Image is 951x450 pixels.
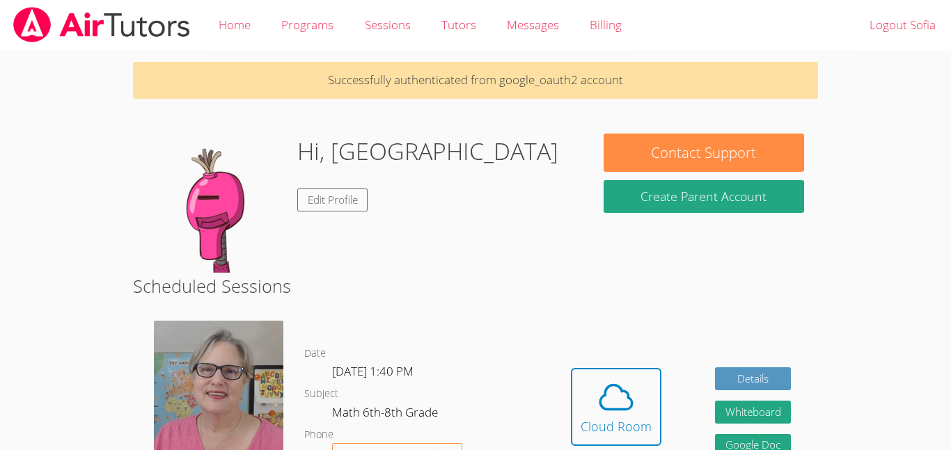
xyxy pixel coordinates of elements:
button: Contact Support [604,134,804,172]
h2: Scheduled Sessions [133,273,818,299]
dd: Math 6th-8th Grade [332,403,441,426]
dt: Date [304,345,326,362]
a: Edit Profile [297,188,368,211]
a: Details [715,367,792,390]
button: Create Parent Account [604,180,804,213]
h1: Hi, [GEOGRAPHIC_DATA] [297,134,558,169]
span: [DATE] 1:40 PM [332,363,414,379]
button: Whiteboard [715,401,792,424]
p: Successfully authenticated from google_oauth2 account [133,62,818,99]
div: Cloud Room [581,417,652,436]
dt: Phone [304,426,333,444]
button: Cloud Room [571,368,661,446]
span: Messages [507,17,559,33]
img: airtutors_banner-c4298cdbf04f3fff15de1276eac7730deb9818008684d7c2e4769d2f7ddbe033.png [12,7,191,42]
dt: Subject [304,385,338,403]
img: default.png [147,134,286,273]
